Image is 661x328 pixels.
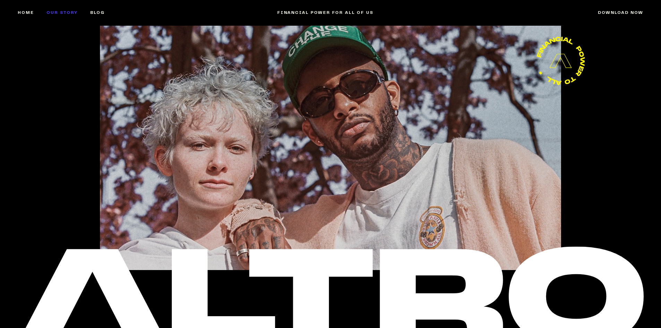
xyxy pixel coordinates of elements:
[277,10,373,16] a: FINANCIAL POWER FOR ALL OF US
[100,26,561,270] video: Sorry, your browser doesn't support embedded videos.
